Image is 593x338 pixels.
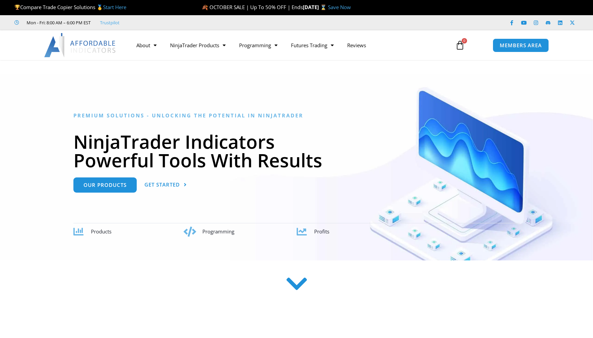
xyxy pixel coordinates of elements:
[462,38,467,44] span: 0
[232,37,284,53] a: Programming
[284,37,340,53] a: Futures Trading
[15,5,20,10] img: 🏆
[328,4,351,10] a: Save Now
[84,182,127,188] span: Our Products
[73,177,137,193] a: Our Products
[340,37,373,53] a: Reviews
[73,132,520,169] h1: NinjaTrader Indicators Powerful Tools With Results
[44,33,117,57] img: LogoAI | Affordable Indicators – NinjaTrader
[25,19,91,27] span: Mon - Fri: 8:00 AM – 6:00 PM EST
[103,4,126,10] a: Start Here
[493,38,549,52] a: MEMBERS AREA
[130,37,163,53] a: About
[100,19,120,27] a: Trustpilot
[144,182,180,187] span: Get Started
[500,43,542,48] span: MEMBERS AREA
[130,37,448,53] nav: Menu
[144,177,187,193] a: Get Started
[91,228,111,235] span: Products
[73,112,520,119] h6: Premium Solutions - Unlocking the Potential in NinjaTrader
[163,37,232,53] a: NinjaTrader Products
[303,4,328,10] strong: [DATE] ⌛
[445,35,475,55] a: 0
[314,228,329,235] span: Profits
[14,4,126,10] span: Compare Trade Copier Solutions 🥇
[202,228,234,235] span: Programming
[202,4,303,10] span: 🍂 OCTOBER SALE | Up To 50% OFF | Ends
